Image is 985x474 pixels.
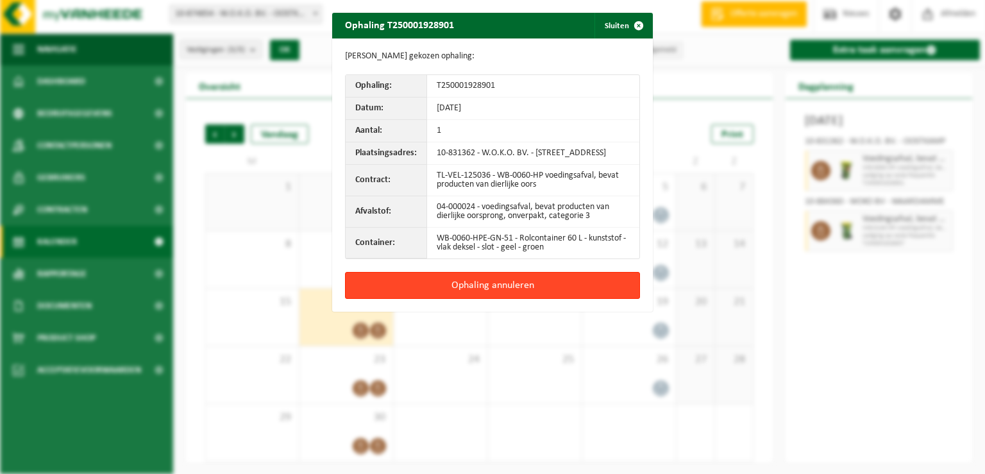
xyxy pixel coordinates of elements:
[346,142,427,165] th: Plaatsingsadres:
[594,13,652,38] button: Sluiten
[346,120,427,142] th: Aantal:
[345,51,640,62] p: [PERSON_NAME] gekozen ophaling:
[346,165,427,196] th: Contract:
[427,97,639,120] td: [DATE]
[345,272,640,299] button: Ophaling annuleren
[427,165,639,196] td: TL-VEL-125036 - WB-0060-HP voedingsafval, bevat producten van dierlijke oors
[427,228,639,258] td: WB-0060-HPE-GN-51 - Rolcontainer 60 L - kunststof - vlak deksel - slot - geel - groen
[332,13,467,37] h2: Ophaling T250001928901
[346,228,427,258] th: Container:
[346,97,427,120] th: Datum:
[346,196,427,228] th: Afvalstof:
[346,75,427,97] th: Ophaling:
[427,120,639,142] td: 1
[427,75,639,97] td: T250001928901
[427,142,639,165] td: 10-831362 - W.O.K.O. BV. - [STREET_ADDRESS]
[427,196,639,228] td: 04-000024 - voedingsafval, bevat producten van dierlijke oorsprong, onverpakt, categorie 3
